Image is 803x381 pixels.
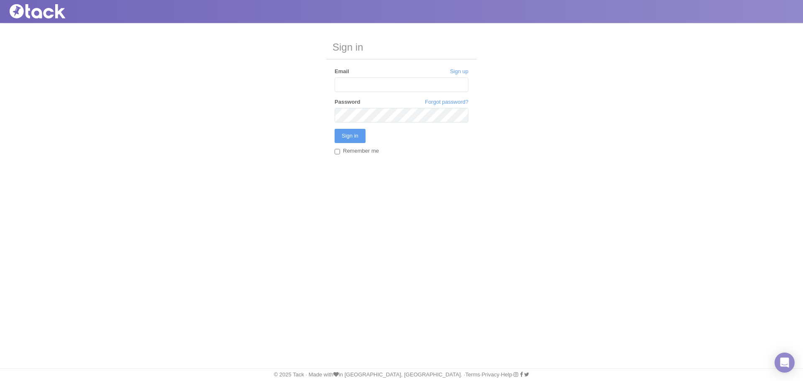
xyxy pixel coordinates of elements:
a: Privacy [481,371,499,378]
input: Sign in [335,129,366,143]
label: Remember me [335,147,379,156]
a: Sign up [450,68,468,75]
img: Tack [6,4,90,18]
div: © 2025 Tack · Made with in [GEOGRAPHIC_DATA], [GEOGRAPHIC_DATA]. · · · · [2,371,801,378]
label: Email [335,68,349,75]
input: Remember me [335,149,340,154]
a: Help [501,371,512,378]
label: Password [335,98,360,106]
div: Open Intercom Messenger [775,353,795,373]
a: Forgot password? [425,98,468,106]
a: Terms [465,371,480,378]
h3: Sign in [326,36,477,59]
